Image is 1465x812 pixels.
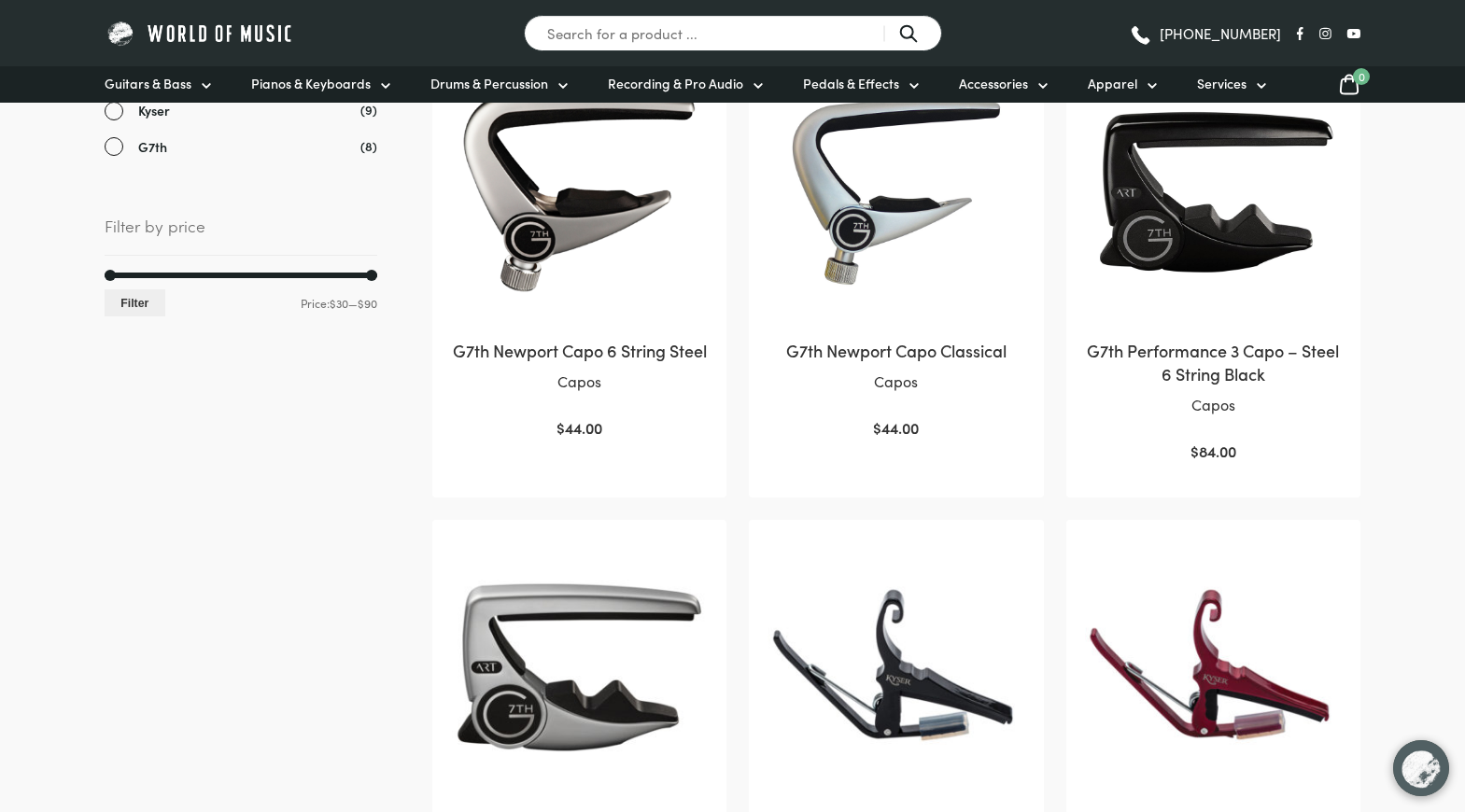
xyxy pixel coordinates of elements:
[768,370,1024,394] p: Capos
[1190,441,1199,461] span: $
[105,289,377,316] div: Price: —
[768,63,1024,320] img: G7th Newport Classical Capo
[451,370,708,394] p: Capos
[959,74,1028,93] span: Accessories
[873,417,881,438] span: $
[1160,26,1281,40] span: [PHONE_NUMBER]
[556,417,565,438] span: $
[330,295,348,311] span: $30
[524,15,942,51] input: Search for a product ...
[1190,441,1236,461] bdi: 84.00
[105,100,377,121] a: Kyser
[1085,63,1342,320] img: g7th Performance 3 capo black
[138,100,170,121] span: Kyser
[1381,728,1465,812] iframe: Chat with our support team
[105,213,377,256] span: Filter by price
[360,100,377,119] span: (9)
[105,136,377,158] a: G7th
[1085,63,1342,464] a: G7th Performance 3 Capo – Steel 6 String BlackCapos $84.00
[251,74,371,93] span: Pianos & Keyboards
[768,539,1024,795] img: Kyser KG12BA 12-String Guitar Capo - Black
[451,63,708,441] a: G7th Newport Capo 6 String SteelCapos $44.00
[451,63,708,320] img: G7th Newport Capo Silver
[768,63,1024,441] a: G7th Newport Capo ClassicalCapos $44.00
[451,539,708,795] img: G7th Performance 3 capo silver
[803,74,899,93] span: Pedals & Effects
[608,74,743,93] span: Recording & Pro Audio
[556,417,602,438] bdi: 44.00
[105,19,296,48] img: World of Music
[1088,74,1137,93] span: Apparel
[358,295,377,311] span: $90
[1085,339,1342,385] h2: G7th Performance 3 Capo – Steel 6 String Black
[138,136,167,158] span: G7th
[451,339,708,362] h2: G7th Newport Capo 6 String Steel
[873,417,919,438] bdi: 44.00
[360,136,377,156] span: (8)
[1197,74,1247,93] span: Services
[1085,539,1342,795] img: Kyser Red Capo
[430,74,548,93] span: Drums & Percussion
[1085,393,1342,417] p: Capos
[1129,20,1281,48] a: [PHONE_NUMBER]
[1353,68,1370,85] span: 0
[768,339,1024,362] h2: G7th Newport Capo Classical
[105,74,191,93] span: Guitars & Bass
[105,289,165,316] button: Filter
